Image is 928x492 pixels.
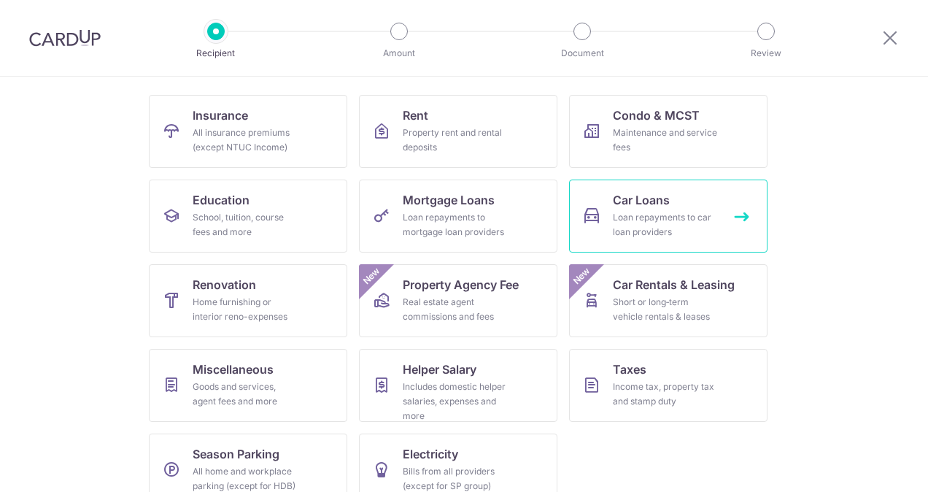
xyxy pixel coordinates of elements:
[359,349,557,422] a: Helper SalaryIncludes domestic helper salaries, expenses and more
[403,276,519,293] span: Property Agency Fee
[193,276,256,293] span: Renovation
[403,380,508,423] div: Includes domestic helper salaries, expenses and more
[149,264,347,337] a: RenovationHome furnishing or interior reno-expenses
[403,210,508,239] div: Loan repayments to mortgage loan providers
[613,191,670,209] span: Car Loans
[569,95,767,168] a: Condo & MCSTMaintenance and service fees
[613,380,718,409] div: Income tax, property tax and stamp duty
[359,180,557,253] a: Mortgage LoansLoan repayments to mortgage loan providers
[162,46,270,61] p: Recipient
[193,191,250,209] span: Education
[345,46,453,61] p: Amount
[193,361,274,378] span: Miscellaneous
[193,210,298,239] div: School, tuition, course fees and more
[193,380,298,409] div: Goods and services, agent fees and more
[613,276,735,293] span: Car Rentals & Leasing
[149,180,347,253] a: EducationSchool, tuition, course fees and more
[193,445,279,463] span: Season Parking
[569,180,767,253] a: Car LoansLoan repayments to car loan providers
[359,95,557,168] a: RentProperty rent and rental deposits
[712,46,820,61] p: Review
[193,126,298,155] div: All insurance premiums (except NTUC Income)
[359,264,557,337] a: Property Agency FeeReal estate agent commissions and feesNew
[149,349,347,422] a: MiscellaneousGoods and services, agent fees and more
[613,295,718,324] div: Short or long‑term vehicle rentals & leases
[360,264,384,288] span: New
[613,107,700,124] span: Condo & MCST
[613,210,718,239] div: Loan repayments to car loan providers
[403,295,508,324] div: Real estate agent commissions and fees
[613,361,646,378] span: Taxes
[403,107,428,124] span: Rent
[403,191,495,209] span: Mortgage Loans
[570,264,594,288] span: New
[403,361,476,378] span: Helper Salary
[193,295,298,324] div: Home furnishing or interior reno-expenses
[149,95,347,168] a: InsuranceAll insurance premiums (except NTUC Income)
[403,445,458,463] span: Electricity
[613,126,718,155] div: Maintenance and service fees
[403,126,508,155] div: Property rent and rental deposits
[193,107,248,124] span: Insurance
[569,264,767,337] a: Car Rentals & LeasingShort or long‑term vehicle rentals & leasesNew
[528,46,636,61] p: Document
[569,349,767,422] a: TaxesIncome tax, property tax and stamp duty
[29,29,101,47] img: CardUp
